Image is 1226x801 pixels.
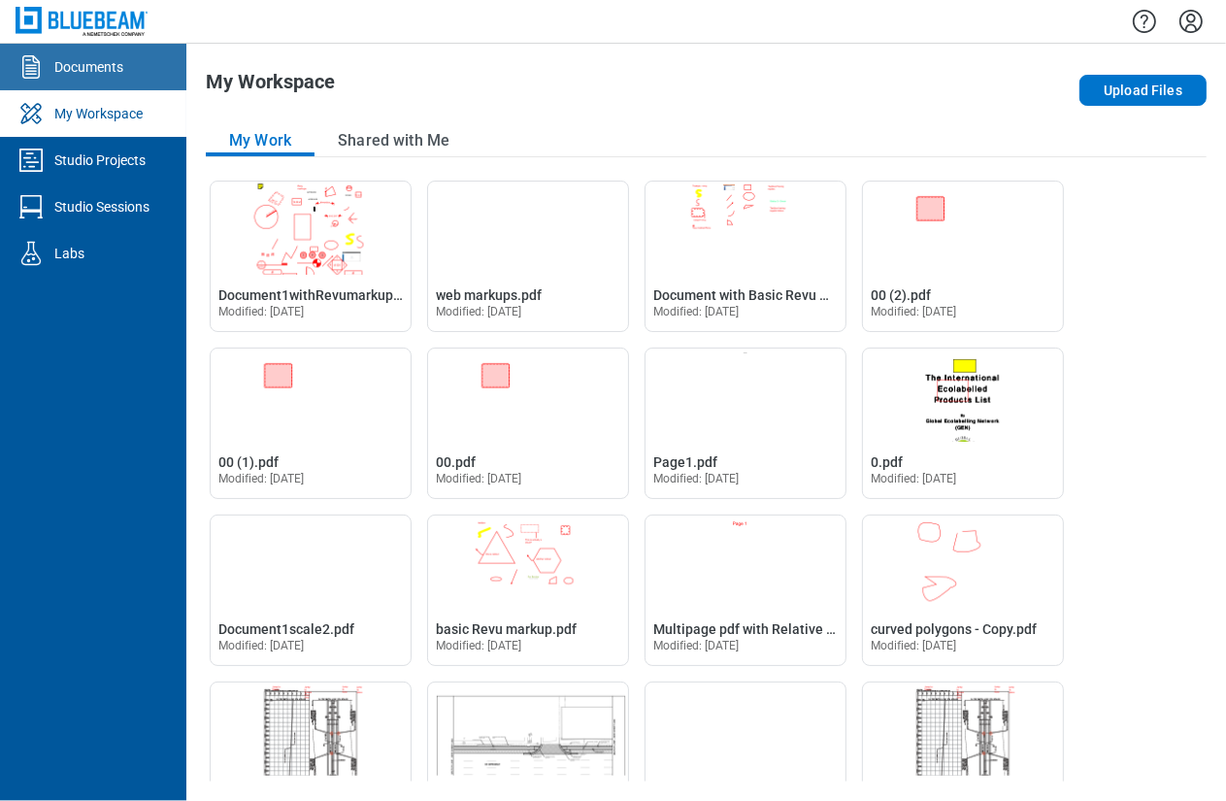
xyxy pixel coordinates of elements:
span: 00 (2).pdf [871,287,931,303]
img: Bluebeam, Inc. [16,7,148,35]
img: web markups.pdf [428,182,628,275]
span: Modified: [DATE] [436,305,522,318]
h1: My Workspace [206,71,335,102]
svg: My Workspace [16,98,47,129]
div: Studio Sessions [54,197,149,217]
div: Open web markups.pdf in Editor [427,181,629,332]
img: 00.pdf [428,349,628,442]
img: 00 (2).pdf [863,182,1063,275]
img: Document with Basic Revu markups, Custome Status and replies.pdf [646,182,845,275]
span: Document1withRevumarkups.pdf [218,287,424,303]
span: Modified: [DATE] [436,472,522,485]
span: 0.pdf [871,454,903,470]
svg: Documents [16,51,47,83]
div: Open Document1withRevumarkups.pdf in Editor [210,181,412,332]
svg: Labs [16,238,47,269]
div: My Workspace [54,104,143,123]
span: Modified: [DATE] [436,639,522,652]
span: Modified: [DATE] [871,472,957,485]
div: Open Document with Basic Revu markups, Custome Status and replies.pdf in Editor [645,181,846,332]
svg: Studio Sessions [16,191,47,222]
div: Open basic Revu markup.pdf in Editor [427,515,629,666]
div: Open 00 (2).pdf in Editor [862,181,1064,332]
span: curved polygons - Copy.pdf [871,621,1037,637]
span: Modified: [DATE] [871,305,957,318]
span: Modified: [DATE] [218,639,305,652]
span: Modified: [DATE] [653,472,740,485]
span: 00 (1).pdf [218,454,279,470]
img: 1 - 12.7.2020.pdf [863,683,1063,776]
div: Open 00 (1).pdf in Editor [210,348,412,499]
img: Multipage pdf with Relative hyperlink.pdf [646,516,845,609]
img: Page1.pdf [646,349,845,442]
div: Labs [54,244,84,263]
span: Document1scale2.pdf [218,621,354,637]
button: My Work [206,125,315,156]
button: Shared with Me [315,125,473,156]
div: Documents [54,57,123,77]
span: Modified: [DATE] [218,305,305,318]
div: Open Multipage pdf with Relative hyperlink.pdf in Editor [645,515,846,666]
span: Document with Basic Revu markups, Custome Status and replies.pdf [653,287,1073,303]
img: Document1withRevumarkups.pdf [211,182,411,275]
span: Modified: [DATE] [653,639,740,652]
span: web markups.pdf [436,287,542,303]
span: Multipage pdf with Relative hyperlink.pdf [653,621,908,637]
svg: Studio Projects [16,145,47,176]
div: Open Document1scale2.pdf in Editor [210,515,412,666]
img: 00 (1).pdf [211,349,411,442]
button: Settings [1176,5,1207,38]
div: Open Page1.pdf in Editor [645,348,846,499]
img: HNTB-295.pdf [428,683,628,776]
img: 1 - 12.7.2020 (1).pdf [211,683,411,776]
span: 00.pdf [436,454,476,470]
div: Open 0.pdf in Editor [862,348,1064,499]
img: 0.pdf [863,349,1063,442]
span: Modified: [DATE] [871,639,957,652]
img: FileRename231023.pdf [646,683,845,776]
span: Page1.pdf [653,454,717,470]
img: Document1scale2.pdf [211,516,411,609]
span: Modified: [DATE] [653,305,740,318]
img: basic Revu markup.pdf [428,516,628,609]
div: Studio Projects [54,150,146,170]
img: curved polygons - Copy.pdf [863,516,1063,609]
span: basic Revu markup.pdf [436,621,577,637]
button: Upload Files [1079,75,1207,106]
div: Open curved polygons - Copy.pdf in Editor [862,515,1064,666]
span: Modified: [DATE] [218,472,305,485]
div: Open 00.pdf in Editor [427,348,629,499]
